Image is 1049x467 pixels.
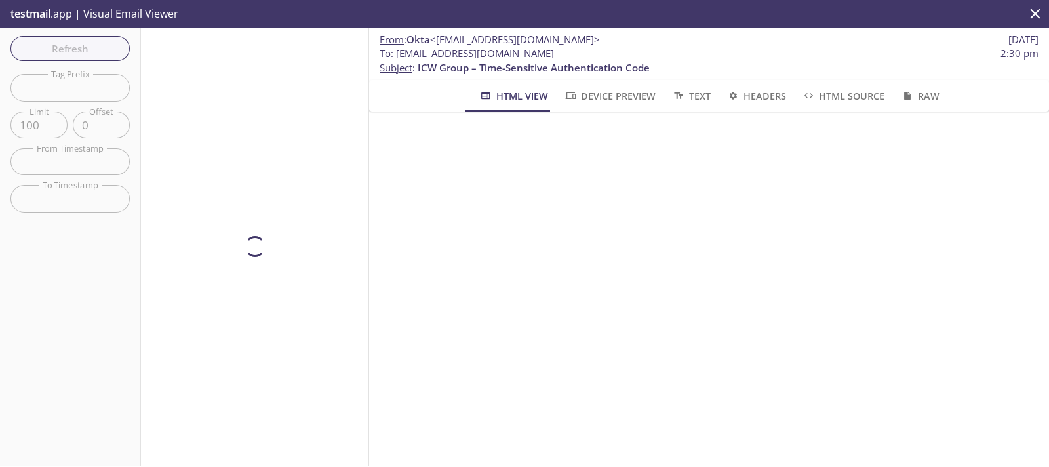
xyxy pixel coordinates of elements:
[380,33,600,47] span: :
[564,88,656,104] span: Device Preview
[380,61,412,74] span: Subject
[900,88,939,104] span: Raw
[380,47,554,60] span: : [EMAIL_ADDRESS][DOMAIN_NAME]
[1000,47,1039,60] span: 2:30 pm
[418,61,650,74] span: ICW Group – Time-Sensitive Authentication Code
[10,7,50,21] span: testmail
[380,33,404,46] span: From
[726,88,786,104] span: Headers
[406,33,430,46] span: Okta
[1008,33,1039,47] span: [DATE]
[479,88,547,104] span: HTML View
[380,47,1039,75] p: :
[671,88,710,104] span: Text
[802,88,884,104] span: HTML Source
[430,33,600,46] span: <[EMAIL_ADDRESS][DOMAIN_NAME]>
[380,47,391,60] span: To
